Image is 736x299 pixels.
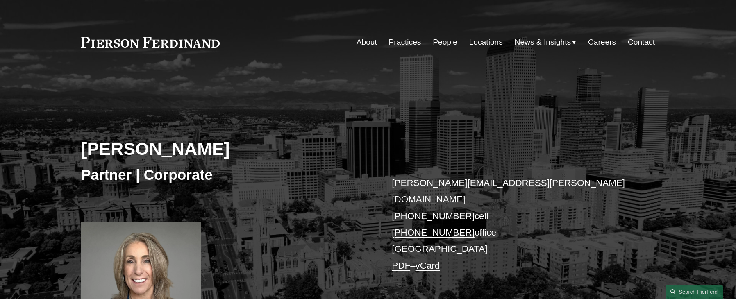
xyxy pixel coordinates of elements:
a: folder dropdown [515,34,577,50]
a: [PHONE_NUMBER] [392,227,475,238]
a: PDF [392,260,410,271]
h2: [PERSON_NAME] [81,138,368,159]
a: Search this site [666,285,723,299]
p: cell office [GEOGRAPHIC_DATA] – [392,175,631,274]
a: Practices [389,34,421,50]
a: About [357,34,377,50]
a: Careers [588,34,616,50]
span: News & Insights [515,35,571,50]
a: People [433,34,457,50]
a: [PHONE_NUMBER] [392,211,475,221]
a: Locations [469,34,503,50]
a: [PERSON_NAME][EMAIL_ADDRESS][PERSON_NAME][DOMAIN_NAME] [392,178,625,204]
a: vCard [416,260,440,271]
h3: Partner | Corporate [81,166,368,184]
a: Contact [628,34,655,50]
